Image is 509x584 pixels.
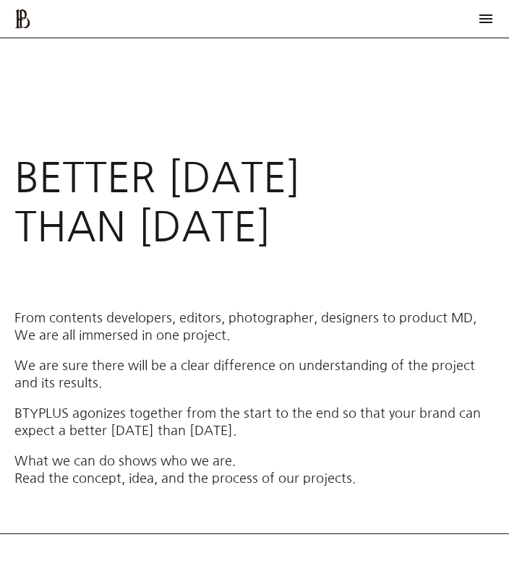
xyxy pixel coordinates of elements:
p: We are sure there will be a clear difference on understanding of the project and its results. [14,357,495,392]
p: From contents developers, editors, photographer, designers to product MD, We are all immersed in ... [14,309,495,344]
p: BTYPLUS agonizes together from the start to the end so that your brand can expect a better [DATE]... [14,405,495,439]
img: ba379d5522eb3.png [14,9,30,29]
p: What we can do shows who we are. Read the concept, idea, and the process of our projects. [14,452,495,487]
h2: BETTER [DATE] THAN [DATE] [14,154,495,252]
